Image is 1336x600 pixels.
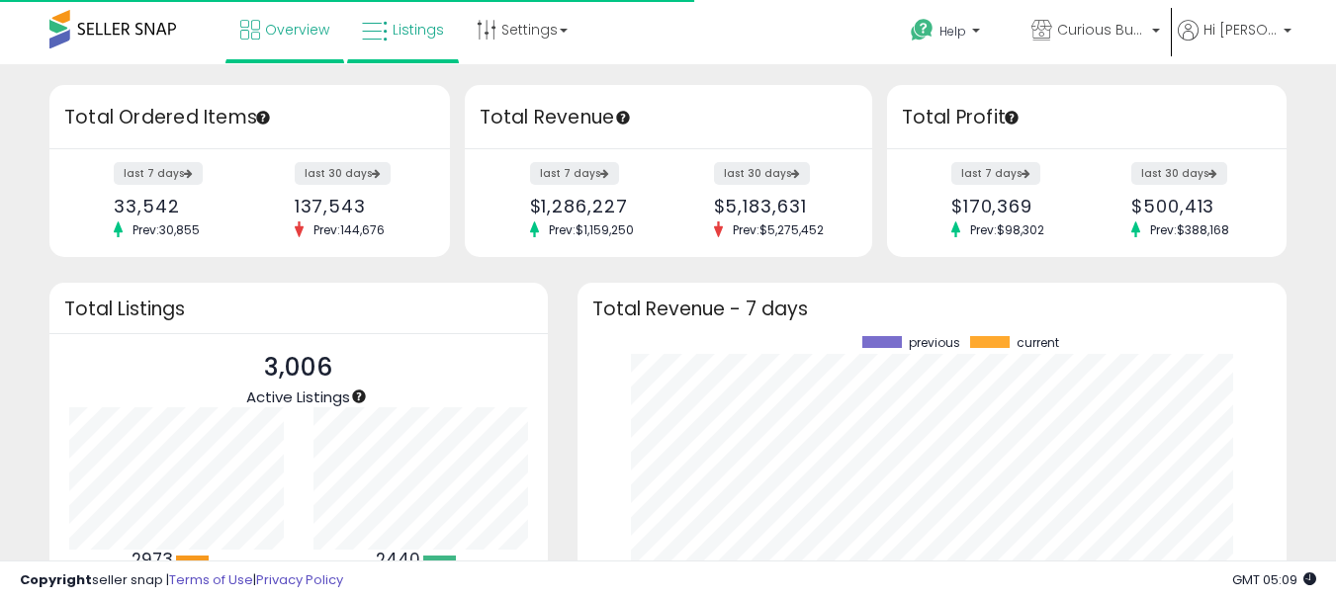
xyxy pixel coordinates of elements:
span: Active Listings [246,386,350,407]
h3: Total Profit [902,104,1273,131]
div: $500,413 [1131,196,1252,216]
span: Prev: 144,676 [304,221,395,238]
span: Help [939,23,966,40]
div: seller snap | | [20,571,343,590]
div: Tooltip anchor [254,109,272,127]
span: Listings [393,20,444,40]
h3: Total Revenue - 7 days [592,301,1272,316]
label: last 30 days [295,162,391,185]
i: Get Help [910,18,935,43]
a: Privacy Policy [256,570,343,589]
strong: Copyright [20,570,92,589]
div: 137,543 [295,196,415,216]
div: $1,286,227 [530,196,654,216]
b: 2973 [132,548,173,571]
span: Prev: $388,168 [1140,221,1239,238]
span: Overview [265,20,329,40]
label: last 7 days [114,162,203,185]
span: Prev: $5,275,452 [723,221,834,238]
div: Tooltip anchor [1003,109,1021,127]
p: 3,006 [246,349,350,386]
span: Prev: $98,302 [960,221,1054,238]
div: Tooltip anchor [614,109,632,127]
span: Prev: $1,159,250 [539,221,644,238]
div: $170,369 [951,196,1072,216]
label: last 30 days [714,162,810,185]
span: 2025-08-15 05:09 GMT [1232,570,1316,589]
div: $5,183,631 [714,196,838,216]
label: last 30 days [1131,162,1227,185]
a: Help [895,3,1014,64]
h3: Total Ordered Items [64,104,435,131]
h3: Total Revenue [480,104,857,131]
label: last 7 days [530,162,619,185]
b: 2440 [376,548,420,571]
span: Prev: 30,855 [123,221,210,238]
h3: Total Listings [64,301,533,316]
span: Hi [PERSON_NAME] [1203,20,1278,40]
a: Hi [PERSON_NAME] [1178,20,1291,64]
a: Terms of Use [169,570,253,589]
span: previous [909,336,960,350]
span: Curious Buy Nature [1057,20,1146,40]
label: last 7 days [951,162,1040,185]
span: current [1017,336,1059,350]
div: Tooltip anchor [350,387,368,405]
div: 33,542 [114,196,234,216]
